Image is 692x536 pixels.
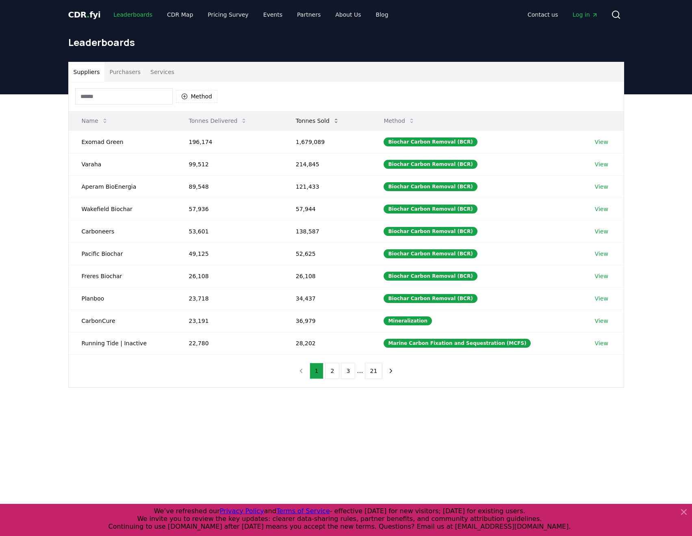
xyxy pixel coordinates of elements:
td: 28,202 [283,332,371,354]
a: View [595,138,608,146]
a: View [595,250,608,258]
span: CDR fyi [68,10,101,20]
td: 26,108 [176,265,283,287]
a: About Us [329,7,367,22]
button: 21 [365,363,383,379]
button: Method [176,90,218,103]
div: Mineralization [384,316,432,325]
div: Biochar Carbon Removal (BCR) [384,294,477,303]
div: Marine Carbon Fixation and Sequestration (MCFS) [384,339,531,348]
td: Wakefield Biochar [69,198,176,220]
button: Services [145,62,179,82]
td: 52,625 [283,242,371,265]
td: 1,679,089 [283,131,371,153]
h1: Leaderboards [68,36,624,49]
td: CarbonCure [69,309,176,332]
td: 53,601 [176,220,283,242]
td: Freres Biochar [69,265,176,287]
div: Biochar Carbon Removal (BCR) [384,272,477,281]
button: 2 [325,363,339,379]
div: Biochar Carbon Removal (BCR) [384,227,477,236]
nav: Main [107,7,395,22]
a: CDR.fyi [68,9,101,20]
td: 34,437 [283,287,371,309]
span: Log in [573,11,598,19]
a: Log in [566,7,604,22]
td: 121,433 [283,175,371,198]
button: Tonnes Sold [289,113,346,129]
a: View [595,227,608,235]
span: . [87,10,89,20]
td: 23,191 [176,309,283,332]
td: Pacific Biochar [69,242,176,265]
div: Biochar Carbon Removal (BCR) [384,205,477,214]
a: Pricing Survey [201,7,255,22]
a: View [595,272,608,280]
td: 57,936 [176,198,283,220]
td: Carboneers [69,220,176,242]
a: View [595,160,608,168]
a: View [595,294,608,303]
td: 214,845 [283,153,371,175]
nav: Main [521,7,604,22]
a: CDR Map [161,7,200,22]
td: 36,979 [283,309,371,332]
a: View [595,205,608,213]
td: Aperam BioEnergia [69,175,176,198]
div: Biochar Carbon Removal (BCR) [384,182,477,191]
td: 196,174 [176,131,283,153]
td: 26,108 [283,265,371,287]
a: Events [257,7,289,22]
div: Biochar Carbon Removal (BCR) [384,249,477,258]
td: Varaha [69,153,176,175]
button: Suppliers [69,62,105,82]
li: ... [357,366,363,376]
a: View [595,317,608,325]
a: Partners [291,7,327,22]
div: Biochar Carbon Removal (BCR) [384,137,477,146]
a: View [595,183,608,191]
td: 89,548 [176,175,283,198]
button: 1 [310,363,324,379]
td: Planboo [69,287,176,309]
button: Tonnes Delivered [182,113,254,129]
td: 49,125 [176,242,283,265]
button: 3 [341,363,355,379]
button: next page [384,363,398,379]
button: Method [377,113,421,129]
a: View [595,339,608,347]
td: 57,944 [283,198,371,220]
td: Running Tide | Inactive [69,332,176,354]
a: Contact us [521,7,564,22]
div: Biochar Carbon Removal (BCR) [384,160,477,169]
td: 138,587 [283,220,371,242]
button: Name [75,113,115,129]
td: 99,512 [176,153,283,175]
a: Leaderboards [107,7,159,22]
td: 23,718 [176,287,283,309]
td: 22,780 [176,332,283,354]
button: Purchasers [104,62,145,82]
a: Blog [369,7,395,22]
td: Exomad Green [69,131,176,153]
